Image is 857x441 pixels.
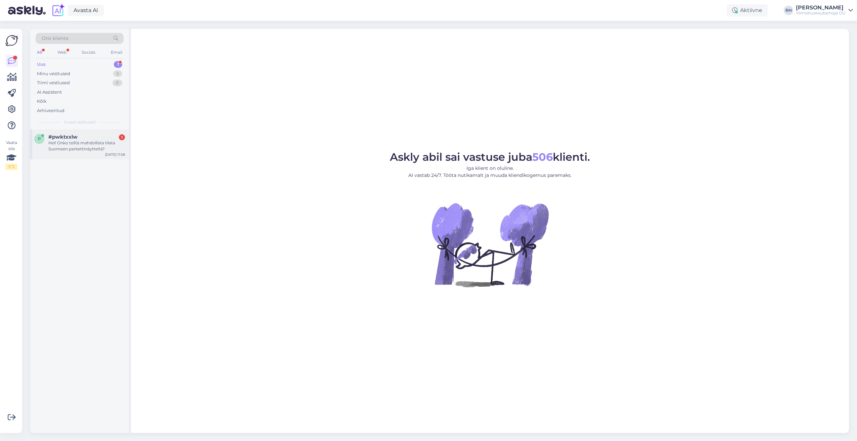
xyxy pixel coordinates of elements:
img: No Chat active [430,184,550,305]
div: Arhiveeritud [37,107,64,114]
div: 0 [112,80,122,86]
div: AI Assistent [37,89,62,96]
span: Uued vestlused [64,119,95,125]
div: Minu vestlused [37,70,70,77]
div: Email [109,48,124,57]
a: [PERSON_NAME]Viimistluskaubamaja OÜ [796,5,853,16]
span: Otsi kliente [42,35,69,42]
div: Tiimi vestlused [37,80,70,86]
b: 506 [532,150,553,163]
div: Socials [80,48,97,57]
img: explore-ai [51,3,65,17]
div: Aktiivne [727,4,768,16]
div: Hei! Onko teiltä mahdollista tilata Suomeen parkettinäytteitä? [48,140,125,152]
div: [DATE] 11:58 [105,152,125,157]
div: RH [784,6,793,15]
img: Askly Logo [5,34,18,47]
div: 5 [113,70,122,77]
span: p [38,136,41,141]
div: Viimistluskaubamaja OÜ [796,10,846,16]
div: Web [56,48,68,57]
div: 1 [119,134,125,140]
a: Avasta AI [68,5,104,16]
span: Askly abil sai vastuse juba klienti. [390,150,590,163]
div: All [36,48,43,57]
div: 1 [114,61,122,68]
div: 1 / 3 [5,164,17,170]
p: Iga klient on oluline. AI vastab 24/7. Tööta nutikamalt ja muuda kliendikogemus paremaks. [390,165,590,179]
div: Uus [37,61,46,68]
div: Kõik [37,98,47,105]
span: #pwktxxlw [48,134,78,140]
div: [PERSON_NAME] [796,5,846,10]
div: Vaata siia [5,140,17,170]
